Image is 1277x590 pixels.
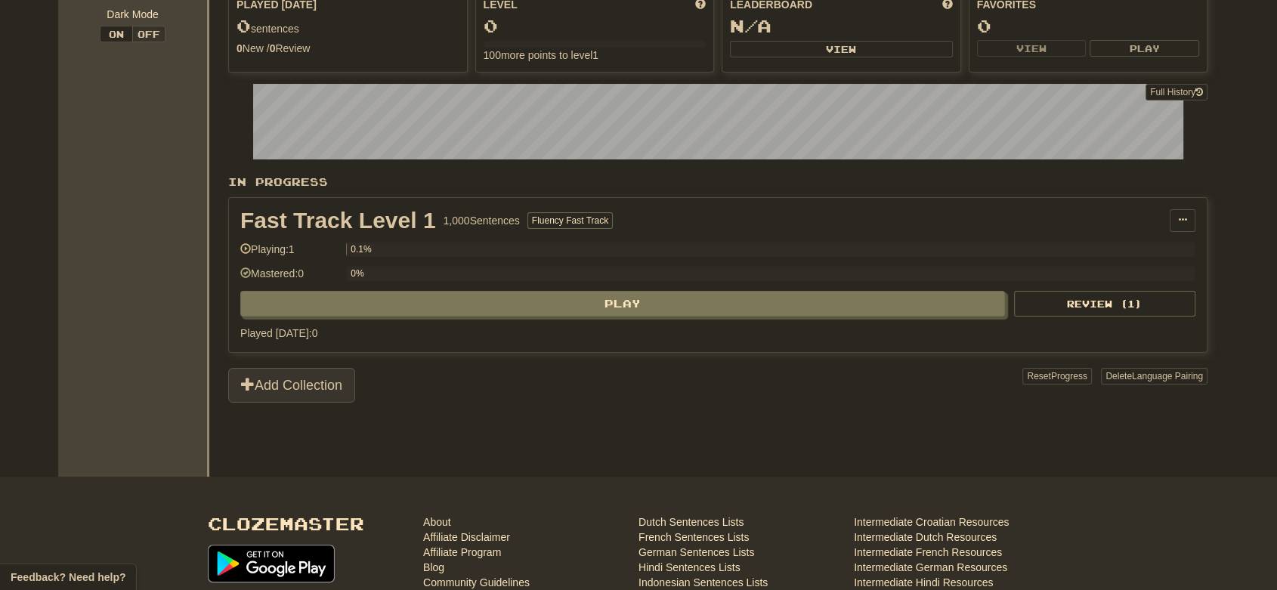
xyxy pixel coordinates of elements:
[1146,84,1207,100] a: Full History
[1090,40,1199,57] button: Play
[240,209,436,232] div: Fast Track Level 1
[237,41,459,56] div: New / Review
[1022,368,1091,385] button: ResetProgress
[1101,368,1207,385] button: DeleteLanguage Pairing
[484,48,707,63] div: 100 more points to level 1
[423,560,444,575] a: Blog
[423,514,451,530] a: About
[237,15,251,36] span: 0
[638,545,754,560] a: German Sentences Lists
[240,266,339,291] div: Mastered: 0
[638,560,741,575] a: Hindi Sentences Lists
[1051,371,1087,381] span: Progress
[240,242,339,267] div: Playing: 1
[484,17,707,36] div: 0
[237,42,243,54] strong: 0
[977,17,1200,36] div: 0
[854,560,1007,575] a: Intermediate German Resources
[444,213,520,228] div: 1,000 Sentences
[237,17,459,36] div: sentences
[730,41,953,57] button: View
[1014,291,1195,317] button: Review (1)
[730,15,771,36] span: N/A
[208,545,335,582] img: Get it on Google Play
[423,530,510,545] a: Affiliate Disclaimer
[423,575,530,590] a: Community Guidelines
[228,175,1207,190] p: In Progress
[854,545,1002,560] a: Intermediate French Resources
[638,530,749,545] a: French Sentences Lists
[423,545,501,560] a: Affiliate Program
[240,291,1005,317] button: Play
[527,212,613,229] button: Fluency Fast Track
[208,514,364,533] a: Clozemaster
[1132,371,1203,381] span: Language Pairing
[132,26,165,42] button: Off
[854,575,993,590] a: Intermediate Hindi Resources
[638,514,744,530] a: Dutch Sentences Lists
[270,42,276,54] strong: 0
[854,530,997,545] a: Intermediate Dutch Resources
[638,575,768,590] a: Indonesian Sentences Lists
[977,40,1087,57] button: View
[240,327,317,339] span: Played [DATE]: 0
[854,514,1009,530] a: Intermediate Croatian Resources
[11,570,125,585] span: Open feedback widget
[100,26,133,42] button: On
[228,368,355,403] button: Add Collection
[70,7,196,22] div: Dark Mode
